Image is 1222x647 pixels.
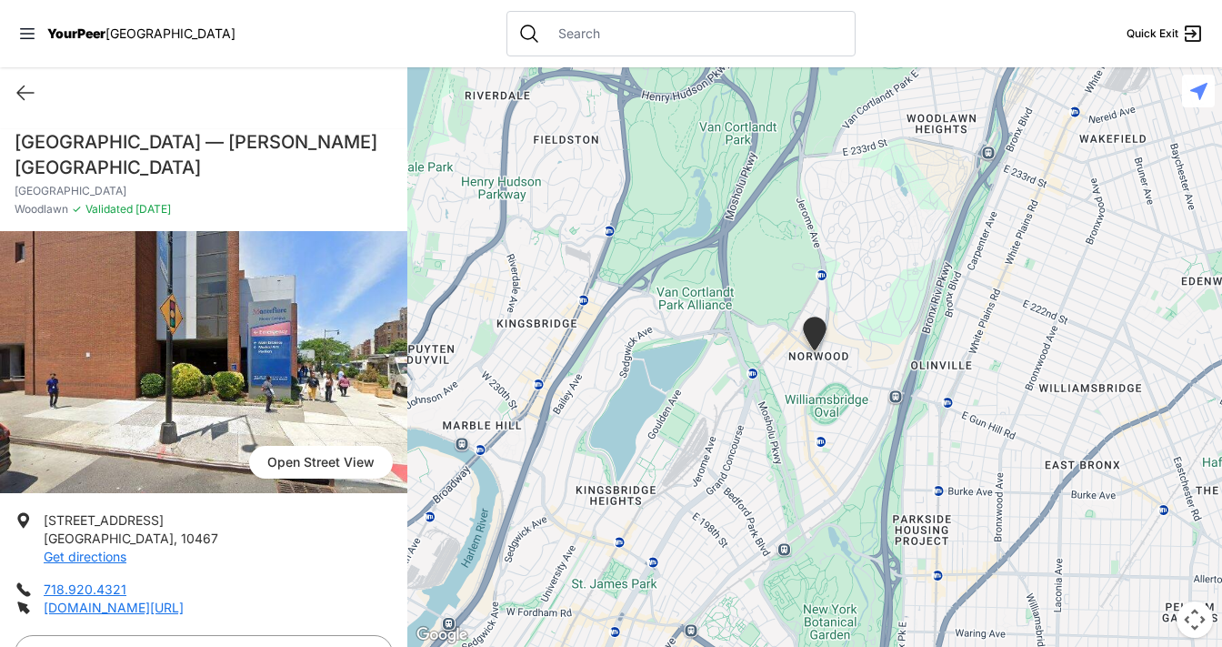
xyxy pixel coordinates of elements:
[1127,26,1178,41] span: Quick Exit
[72,202,82,217] span: ✓
[249,446,393,479] span: Open Street View
[47,28,235,39] a: YourPeer[GEOGRAPHIC_DATA]
[44,600,184,615] a: [DOMAIN_NAME][URL]
[15,184,393,198] p: [GEOGRAPHIC_DATA]
[44,531,174,546] span: [GEOGRAPHIC_DATA]
[547,25,844,43] input: Search
[47,25,105,41] span: YourPeer
[181,531,218,546] span: 10467
[44,512,164,528] span: [STREET_ADDRESS]
[105,25,235,41] span: [GEOGRAPHIC_DATA]
[412,623,472,647] img: Google
[174,531,177,546] span: ,
[1127,23,1204,45] a: Quick Exit
[15,202,68,217] span: Woodlawn
[1177,602,1213,638] button: Map camera controls
[85,202,133,216] span: Validated
[133,202,171,216] span: [DATE]
[44,581,126,597] a: 718.920.4321
[15,129,393,180] h1: [GEOGRAPHIC_DATA] — [PERSON_NAME][GEOGRAPHIC_DATA]
[44,549,126,564] a: Get directions
[412,623,472,647] a: Open this area in Google Maps (opens a new window)
[799,317,830,358] div: Moses Campus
